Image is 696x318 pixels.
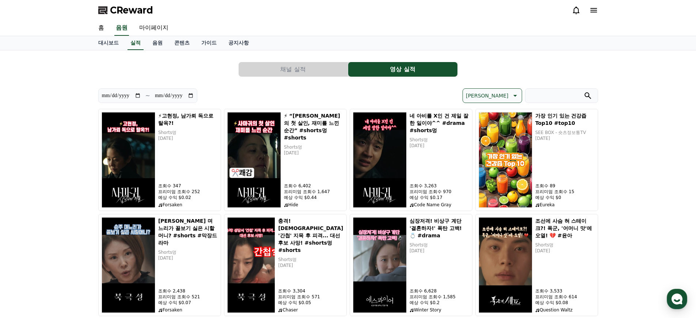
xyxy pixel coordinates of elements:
h5: [PERSON_NAME] 며느리가 꼴보기 싫은 시할머니? #shorts #막장드라마 [158,217,218,246]
p: 조회수 3,533 [535,288,595,294]
p: Chaser [278,307,343,313]
img: 손주 며느리가 꼴보기 싫은 시할머니? #shorts #막장드라마 [102,217,155,313]
p: Shorts멍 [158,130,218,135]
p: 프리미엄 조회수 521 [158,294,218,300]
a: 마이페이지 [133,20,174,36]
p: 조회수 3,263 [410,183,469,189]
p: 예상 수익 $0.07 [158,300,218,306]
h5: 가장 인기 있는 건강즙 Top10 #top10 [535,112,595,127]
p: 예상 수익 $0 [535,195,595,200]
p: 예상 수익 $0.17 [410,195,469,200]
button: 조선에 사슴 혀 스테이크?! 폭군, '어머니 맛'에 오열! 💔 #윤아 조선에 사슴 혀 스테이크?! 폭군, '어머니 맛'에 오열! 💔 #윤아 Shorts멍 [DATE] 조회수 ... [475,214,598,316]
p: Forsaken [158,202,218,208]
p: 프리미엄 조회수 1,585 [410,294,469,300]
h5: 충격! [DEMOGRAPHIC_DATA] '간첩' 지목 후 피격... 대선 후보 사망! #shorts멍 #shorts [278,217,343,254]
p: [DATE] [410,248,469,254]
a: 실적 [128,36,144,50]
button: 손주 며느리가 꼴보기 싫은 시할머니? #shorts #막장드라마 [PERSON_NAME] 며느리가 꼴보기 싫은 시할머니? #shorts #막장드라마 Shorts멍 [DATE]... [98,214,221,316]
h5: ⚡고현정, 남가뢰 독으로 탈옥?! [158,112,218,127]
a: 가이드 [195,36,223,50]
p: Shorts멍 [410,242,469,248]
a: 대시보드 [92,36,125,50]
p: Shorts멍 [535,242,595,248]
p: 프리미엄 조회수 15 [535,189,595,195]
img: ⚡고현정, 남가뢰 독으로 탈옥?! [102,112,155,208]
button: 네 아비를 X인 건 제일 잘한 일이야^^ #drama #shorts멍 네 아비를 X인 건 제일 잘한 일이야^^ #drama #shorts멍 Shorts멍 [DATE] 조회수 ... [350,109,472,211]
img: 네 아비를 X인 건 제일 잘한 일이야^^ #drama #shorts멍 [353,112,407,208]
p: Shorts멍 [158,249,218,255]
a: 홈 [92,20,110,36]
button: 충격! 성당서 '간첩' 지목 후 피격... 대선 후보 사망! #shorts멍 #shorts 충격! [DEMOGRAPHIC_DATA] '간첩' 지목 후 피격... 대선 후보 사... [224,214,347,316]
p: 조회수 6,402 [284,183,343,189]
h5: 심장저격! 비상구 계단 '결혼하자!' 폭탄 고백! 💍 #drama [410,217,469,239]
p: [DATE] [410,143,469,149]
p: 예상 수익 $0.2 [410,300,469,306]
p: [DATE] [278,263,343,268]
p: 조회수 6,628 [410,288,469,294]
span: CReward [110,4,153,16]
p: Forsaken [158,307,218,313]
button: 영상 실적 [348,62,457,77]
p: [PERSON_NAME] [466,91,508,101]
p: [DATE] [535,135,595,141]
button: [PERSON_NAME] [463,88,522,103]
p: [DATE] [284,150,343,156]
p: Shorts멍 [284,144,343,150]
p: [DATE] [158,135,218,141]
a: 음원 [147,36,168,50]
p: 조회수 3,304 [278,288,343,294]
span: 대화 [67,243,76,249]
p: Winter Story [410,307,469,313]
p: Question Waltz [535,307,595,313]
p: 예상 수익 $0.08 [535,300,595,306]
a: 홈 [2,231,48,250]
button: ⚡고현정, 남가뢰 독으로 탈옥?! ⚡고현정, 남가뢰 독으로 탈옥?! Shorts멍 [DATE] 조회수 347 프리미엄 조회수 252 예상 수익 $0.02 Forsaken [98,109,221,211]
img: 조선에 사슴 혀 스테이크?! 폭군, '어머니 맛'에 오열! 💔 #윤아 [479,217,532,313]
a: 설정 [94,231,140,250]
a: 콘텐츠 [168,36,195,50]
p: 조회수 2,438 [158,288,218,294]
p: [DATE] [158,255,218,261]
h5: 조선에 사슴 혀 스테이크?! 폭군, '어머니 맛'에 오열! 💔 #윤아 [535,217,595,239]
button: ⚡ “사마귀의 첫 살인, 재미를 느낀 순간” #shorts멍 #shorts ⚡ “[PERSON_NAME]의 첫 살인, 재미를 느낀 순간” #shorts멍 #shorts Sho... [224,109,347,211]
a: CReward [98,4,153,16]
button: 채널 실적 [239,62,348,77]
p: 프리미엄 조회수 614 [535,294,595,300]
p: 조회수 89 [535,183,595,189]
p: Code Name Gray [410,202,469,208]
a: 공지사항 [223,36,255,50]
img: 충격! 성당서 '간첩' 지목 후 피격... 대선 후보 사망! #shorts멍 #shorts [227,217,275,313]
p: 프리미엄 조회수 1,647 [284,189,343,195]
p: Shorts멍 [278,257,343,263]
p: Hide [284,202,343,208]
img: ⚡ “사마귀의 첫 살인, 재미를 느낀 순간” #shorts멍 #shorts [227,112,281,208]
p: Eureka [535,202,595,208]
p: [DATE] [535,248,595,254]
h5: ⚡ “[PERSON_NAME]의 첫 살인, 재미를 느낀 순간” #shorts멍 #shorts [284,112,343,141]
p: ~ [145,91,150,100]
p: 예상 수익 $0.05 [278,300,343,306]
p: 프리미엄 조회수 970 [410,189,469,195]
p: SEE BOX - 숏츠정보통TV [535,130,595,135]
button: 심장저격! 비상구 계단 '결혼하자!' 폭탄 고백! 💍 #drama 심장저격! 비상구 계단 '결혼하자!' 폭탄 고백! 💍 #drama Shorts멍 [DATE] 조회수 6,62... [350,214,472,316]
p: 프리미엄 조회수 571 [278,294,343,300]
span: 홈 [23,242,27,248]
p: 예상 수익 $0.44 [284,195,343,200]
p: Shorts멍 [410,137,469,143]
span: 설정 [113,242,122,248]
img: 심장저격! 비상구 계단 '결혼하자!' 폭탄 고백! 💍 #drama [353,217,407,313]
h5: 네 아비를 X인 건 제일 잘한 일이야^^ #drama #shorts멍 [410,112,469,134]
p: 조회수 347 [158,183,218,189]
p: 예상 수익 $0.02 [158,195,218,200]
a: 음원 [114,20,129,36]
a: 대화 [48,231,94,250]
button: 가장 인기 있는 건강즙 Top10 #top10 가장 인기 있는 건강즙 Top10 #top10 SEE BOX - 숏츠정보통TV [DATE] 조회수 89 프리미엄 조회수 15 예... [475,109,598,211]
p: 프리미엄 조회수 252 [158,189,218,195]
img: 가장 인기 있는 건강즙 Top10 #top10 [479,112,532,208]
